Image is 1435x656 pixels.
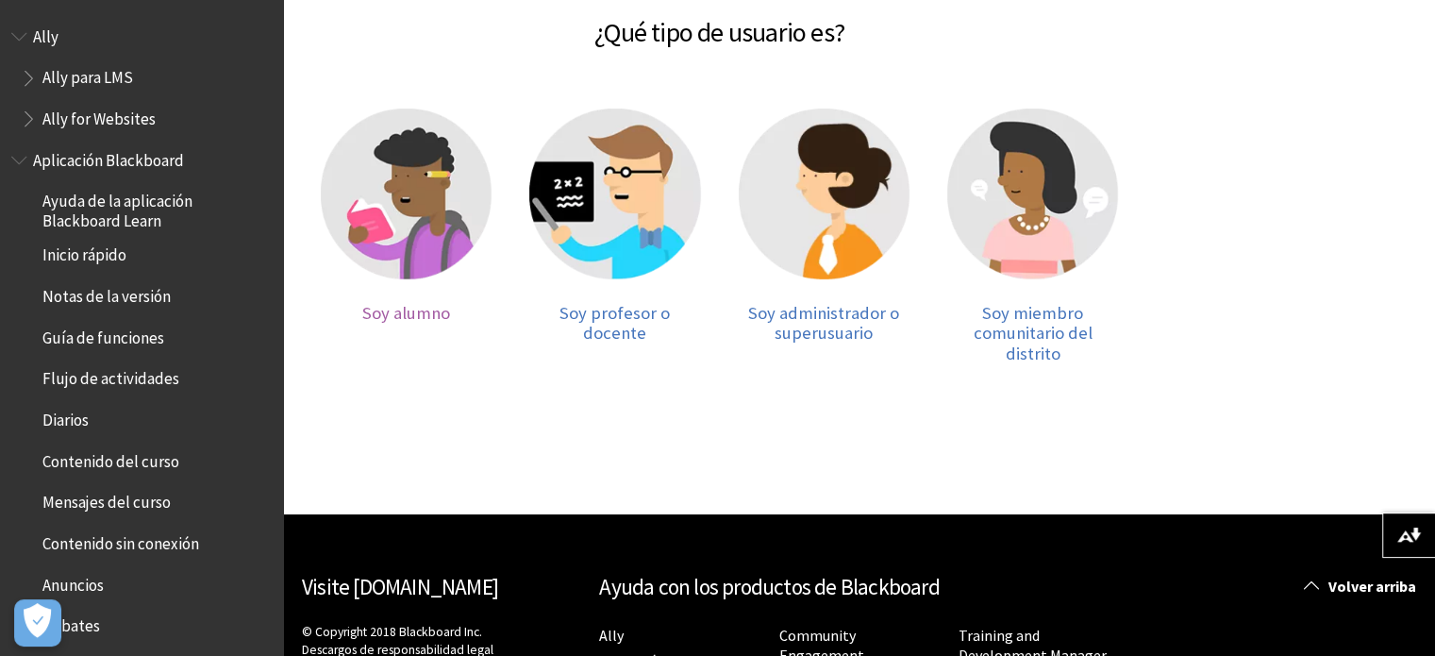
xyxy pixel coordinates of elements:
button: Abrir preferencias [14,599,61,647]
img: Alumno [321,109,492,279]
span: Contenido del curso [42,446,179,471]
h2: Ayuda con los productos de Blackboard [599,571,1119,604]
a: Profesor Soy profesor o docente [529,109,700,363]
span: Contenido sin conexión [42,528,199,553]
img: Miembro comunitario [947,109,1118,279]
span: Guía de funciones [42,322,164,347]
span: Diarios [42,404,89,429]
span: Inicio rápido [42,240,126,265]
nav: Book outline for Anthology Ally Help [11,21,272,135]
img: Administrador [739,109,909,279]
span: Ally para LMS [42,62,133,88]
span: Flujo de actividades [42,363,179,389]
span: Mensajes del curso [42,487,171,513]
span: Soy profesor o docente [559,302,670,345]
span: Ally [33,21,58,46]
span: Soy miembro comunitario del distrito [973,302,1092,364]
a: Visite [DOMAIN_NAME] [302,573,498,600]
span: Anuncios [42,569,104,595]
span: Ayuda de la aplicación Blackboard Learn [42,186,270,230]
span: Notas de la versión [42,280,171,306]
span: Soy alumno [362,302,450,324]
span: Ally for Websites [42,103,156,128]
span: Debates [42,611,100,636]
img: Profesor [529,109,700,279]
a: Ally [599,626,624,646]
a: Miembro comunitario Soy miembro comunitario del distrito [947,109,1118,363]
a: Alumno Soy alumno [321,109,492,363]
span: Soy administrador o superusuario [748,302,899,345]
span: Aplicación Blackboard [33,144,184,170]
a: Administrador Soy administrador o superusuario [739,109,909,363]
a: Volver arriba [1290,569,1435,604]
